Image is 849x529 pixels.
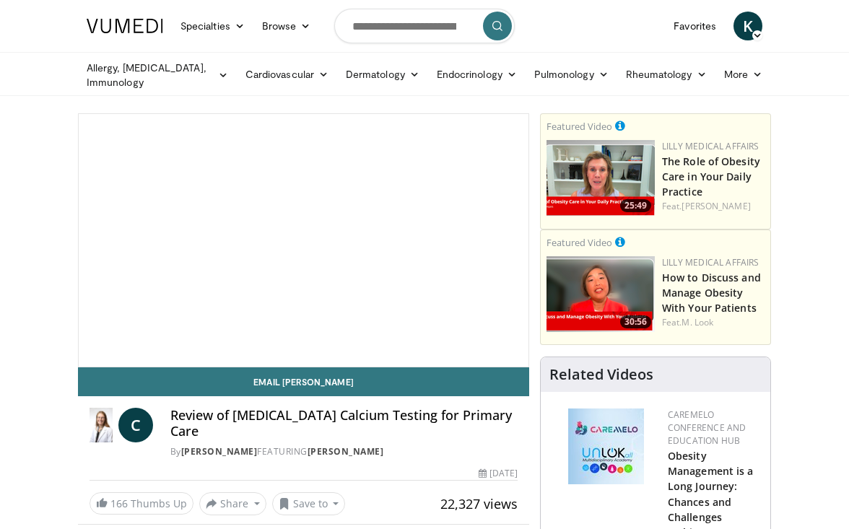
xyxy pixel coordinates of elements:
[662,140,759,152] a: Lilly Medical Affairs
[428,60,526,89] a: Endocrinology
[547,256,655,332] a: 30:56
[549,366,653,383] h4: Related Videos
[334,9,515,43] input: Search topics, interventions
[90,492,193,515] a: 166 Thumbs Up
[199,492,266,515] button: Share
[620,315,651,328] span: 30:56
[78,367,529,396] a: Email [PERSON_NAME]
[715,60,771,89] a: More
[237,60,337,89] a: Cardiovascular
[547,120,612,133] small: Featured Video
[547,140,655,216] img: e1208b6b-349f-4914-9dd7-f97803bdbf1d.png.150x105_q85_crop-smart_upscale.png
[668,408,746,447] a: CaReMeLO Conference and Education Hub
[662,256,759,268] a: Lilly Medical Affairs
[172,12,253,40] a: Specialties
[547,256,655,332] img: c98a6a29-1ea0-4bd5-8cf5-4d1e188984a7.png.150x105_q85_crop-smart_upscale.png
[440,495,518,512] span: 22,327 views
[170,408,518,439] h4: Review of [MEDICAL_DATA] Calcium Testing for Primary Care
[568,408,644,484] img: 45df64a9-a6de-482c-8a90-ada250f7980c.png.150x105_q85_autocrop_double_scale_upscale_version-0.2.jpg
[87,19,163,33] img: VuMedi Logo
[110,497,128,510] span: 166
[662,200,765,213] div: Feat.
[90,408,113,442] img: Dr. Catherine P. Benziger
[662,271,761,315] a: How to Discuss and Manage Obesity With Your Patients
[617,60,715,89] a: Rheumatology
[79,114,528,367] video-js: Video Player
[118,408,153,442] a: C
[272,492,346,515] button: Save to
[308,445,384,458] a: [PERSON_NAME]
[526,60,617,89] a: Pulmonology
[620,199,651,212] span: 25:49
[337,60,428,89] a: Dermatology
[682,200,750,212] a: [PERSON_NAME]
[170,445,518,458] div: By FEATURING
[78,61,237,89] a: Allergy, [MEDICAL_DATA], Immunology
[733,12,762,40] a: K
[682,316,713,328] a: M. Look
[547,236,612,249] small: Featured Video
[547,140,655,216] a: 25:49
[662,154,760,198] a: The Role of Obesity Care in Your Daily Practice
[479,467,518,480] div: [DATE]
[665,12,725,40] a: Favorites
[181,445,258,458] a: [PERSON_NAME]
[662,316,765,329] div: Feat.
[253,12,320,40] a: Browse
